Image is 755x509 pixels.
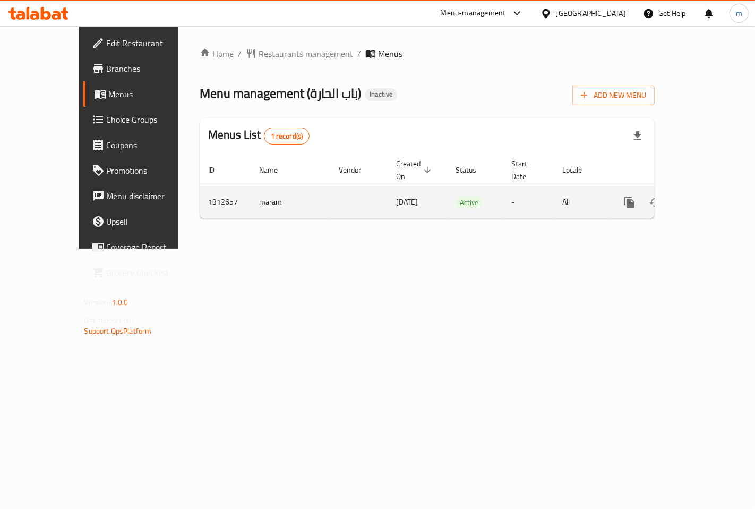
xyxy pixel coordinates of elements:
span: Grocery Checklist [107,266,196,279]
a: Grocery Checklist [83,260,205,285]
span: Restaurants management [259,47,353,60]
span: Menus [378,47,402,60]
span: Vendor [339,164,375,176]
span: [DATE] [396,195,418,209]
div: Menu-management [441,7,506,20]
span: Menus [109,88,196,100]
td: maram [251,186,330,218]
a: Restaurants management [246,47,353,60]
table: enhanced table [200,154,727,219]
td: - [503,186,554,218]
span: Menu disclaimer [107,190,196,202]
th: Actions [608,154,727,186]
span: ID [208,164,228,176]
a: Promotions [83,158,205,183]
a: Upsell [83,209,205,234]
span: Name [259,164,291,176]
a: Edit Restaurant [83,30,205,56]
span: Get support on: [84,313,133,327]
li: / [238,47,242,60]
a: Menus [83,81,205,107]
span: Choice Groups [107,113,196,126]
span: 1.0.0 [112,295,128,309]
span: Coupons [107,139,196,151]
span: Upsell [107,215,196,228]
span: Menu management ( باب الحارة ) [200,81,361,105]
nav: breadcrumb [200,47,655,60]
a: Branches [83,56,205,81]
td: 1312657 [200,186,251,218]
span: Inactive [365,90,397,99]
button: Add New Menu [572,86,655,105]
h2: Menus List [208,127,310,145]
a: Coupons [83,132,205,158]
span: Active [456,197,483,209]
a: Home [200,47,234,60]
span: Created On [396,157,434,183]
span: Version: [84,295,110,309]
span: Coverage Report [107,241,196,253]
li: / [357,47,361,60]
span: 1 record(s) [264,131,310,141]
span: Status [456,164,490,176]
span: Branches [107,62,196,75]
td: All [554,186,608,218]
span: Start Date [511,157,541,183]
a: Coverage Report [83,234,205,260]
span: Edit Restaurant [107,37,196,49]
span: Locale [562,164,596,176]
span: Promotions [107,164,196,177]
a: Choice Groups [83,107,205,132]
div: [GEOGRAPHIC_DATA] [556,7,626,19]
div: Export file [625,123,650,149]
span: Add New Menu [581,89,646,102]
div: Inactive [365,88,397,101]
a: Support.OpsPlatform [84,324,152,338]
span: m [736,7,742,19]
a: Menu disclaimer [83,183,205,209]
button: more [617,190,642,215]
